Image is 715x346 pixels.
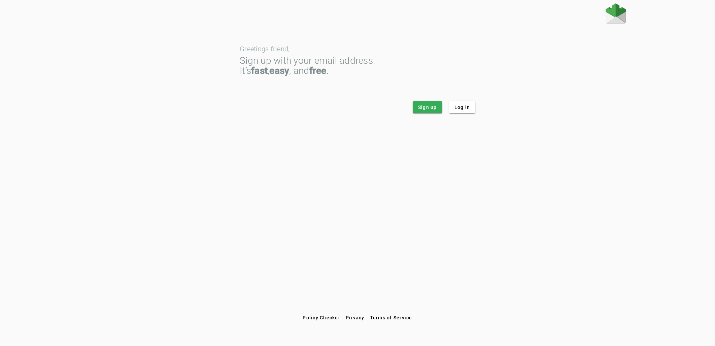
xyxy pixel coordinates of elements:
span: Log in [454,104,470,111]
button: Policy Checker [300,312,343,324]
button: Terms of Service [367,312,415,324]
span: Terms of Service [370,315,412,320]
div: Sign up with your email address. It’s , , and . [240,56,475,76]
strong: fast [251,65,268,76]
button: Sign up [413,101,442,113]
img: Fraudmarc Logo [606,3,626,24]
button: Log in [449,101,476,113]
span: Policy Checker [303,315,340,320]
strong: easy [269,65,289,76]
button: Privacy [343,312,367,324]
strong: free [309,65,327,76]
span: Sign up [418,104,437,111]
div: Greetings friend, [240,46,475,52]
span: Privacy [346,315,365,320]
